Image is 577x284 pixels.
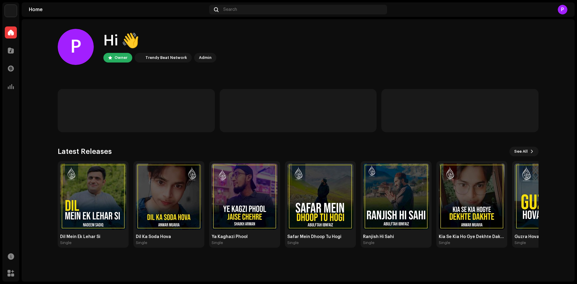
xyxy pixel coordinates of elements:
[514,240,526,245] div: Single
[199,54,212,61] div: Admin
[136,240,147,245] div: Single
[145,54,187,61] div: Trendy Beat Network
[439,163,505,230] img: 49993be6-dd6e-45e7-942a-0a8dcc532739
[114,54,127,61] div: Owner
[136,54,143,61] img: 99e8c509-bf22-4021-8fc7-40965f23714a
[136,234,202,239] div: Dil Ka Soda Hova
[363,163,429,230] img: 2ef11e50-9b3c-4e9b-b8e8-0406247eaf77
[58,29,94,65] div: P
[363,240,374,245] div: Single
[287,163,353,230] img: 7ec3da7e-27da-4084-951d-dfe968131288
[439,240,450,245] div: Single
[514,145,528,157] span: See All
[287,240,299,245] div: Single
[60,163,126,230] img: 3d98ed61-67fd-4d07-9fbc-1dc18ab53bc6
[223,7,237,12] span: Search
[60,234,126,239] div: Dil Mein Ek Lehar Si
[103,31,216,50] div: Hi 👋
[287,234,353,239] div: Safar Mein Dhoop Tu Hogi
[29,7,207,12] div: Home
[439,234,505,239] div: Kia Se Kia Ho Gye Dekhte Dakhte
[212,163,278,230] img: c430f6fa-9eb9-4903-b30f-e477a24e2989
[212,234,278,239] div: Ya Kaghazi Phool
[212,240,223,245] div: Single
[60,240,72,245] div: Single
[58,147,112,156] h3: Latest Releases
[509,147,539,156] button: See All
[558,5,567,14] div: P
[5,5,17,17] img: 99e8c509-bf22-4021-8fc7-40965f23714a
[363,234,429,239] div: Ranjish Hi Sahi
[136,163,202,230] img: 201bfa2a-a5e5-4c4b-9040-f1f112702f78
